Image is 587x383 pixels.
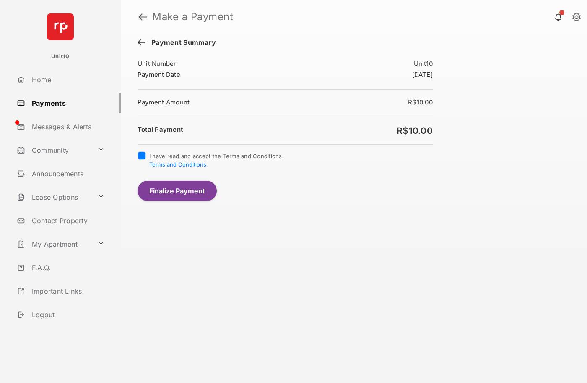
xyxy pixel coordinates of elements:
[13,305,121,325] a: Logout
[13,70,121,90] a: Home
[51,52,70,61] p: Unit10
[149,161,206,168] button: I have read and accept the Terms and Conditions.
[149,153,284,168] span: I have read and accept the Terms and Conditions.
[13,187,94,207] a: Lease Options
[13,281,108,301] a: Important Links
[47,13,74,40] img: svg+xml;base64,PHN2ZyB4bWxucz0iaHR0cDovL3d3dy53My5vcmcvMjAwMC9zdmciIHdpZHRoPSI2NCIgaGVpZ2h0PSI2NC...
[13,164,121,184] a: Announcements
[13,234,94,254] a: My Apartment
[13,93,121,113] a: Payments
[147,39,216,48] span: Payment Summary
[138,181,217,201] button: Finalize Payment
[13,211,121,231] a: Contact Property
[152,12,233,22] strong: Make a Payment
[13,258,121,278] a: F.A.Q.
[13,140,94,160] a: Community
[13,117,121,137] a: Messages & Alerts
